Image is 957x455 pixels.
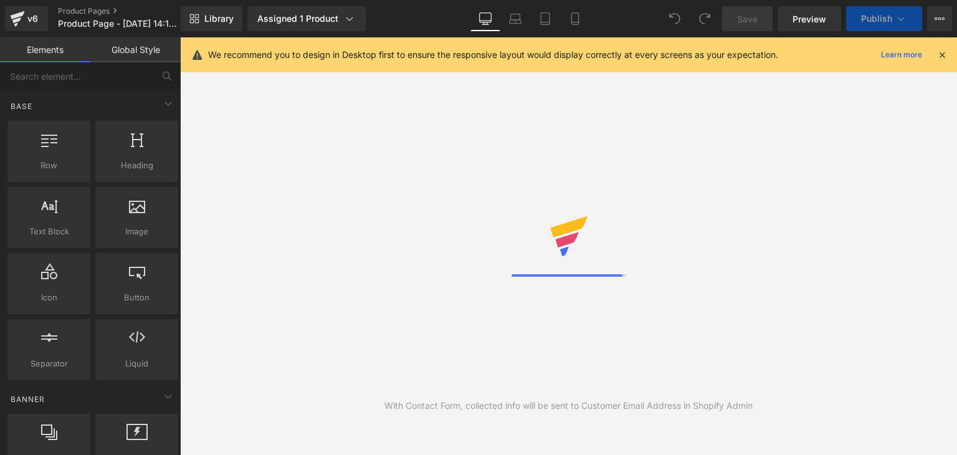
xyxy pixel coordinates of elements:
[11,225,87,238] span: Text Block
[58,6,201,16] a: Product Pages
[9,393,46,405] span: Banner
[99,159,174,172] span: Heading
[846,6,922,31] button: Publish
[384,399,753,413] div: With Contact Form, collected info will be sent to Customer Email Address in Shopify Admin
[58,19,178,29] span: Product Page - [DATE] 14:18:34
[11,357,87,370] span: Separator
[99,225,174,238] span: Image
[257,12,356,25] div: Assigned 1 Product
[530,6,560,31] a: Tablet
[204,13,234,24] span: Library
[99,291,174,304] span: Button
[876,47,927,62] a: Learn more
[11,159,87,172] span: Row
[737,12,758,26] span: Save
[560,6,590,31] a: Mobile
[181,6,242,31] a: New Library
[90,37,181,62] a: Global Style
[778,6,841,31] a: Preview
[470,6,500,31] a: Desktop
[9,100,34,112] span: Base
[861,14,892,24] span: Publish
[25,11,40,27] div: v6
[500,6,530,31] a: Laptop
[692,6,717,31] button: Redo
[927,6,952,31] button: More
[662,6,687,31] button: Undo
[208,48,778,62] p: We recommend you to design in Desktop first to ensure the responsive layout would display correct...
[11,291,87,304] span: Icon
[793,12,826,26] span: Preview
[99,357,174,370] span: Liquid
[5,6,48,31] a: v6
